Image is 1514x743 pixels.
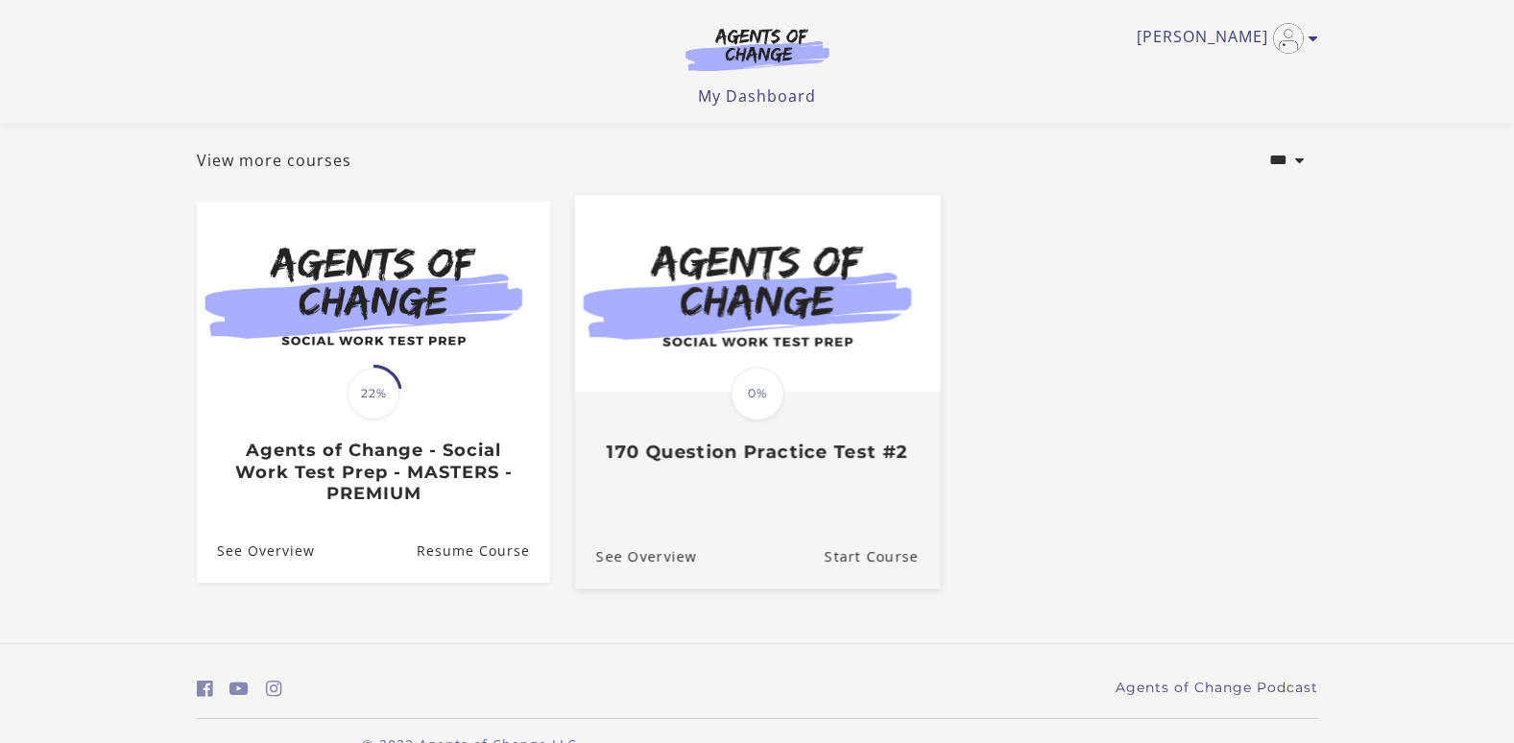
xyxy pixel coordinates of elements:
a: Agents of Change Podcast [1116,678,1318,698]
h3: Agents of Change - Social Work Test Prep - MASTERS - PREMIUM [217,440,529,505]
a: https://www.youtube.com/c/AgentsofChangeTestPrepbyMeaganMitchell (Open in a new window) [229,675,249,703]
a: Agents of Change - Social Work Test Prep - MASTERS - PREMIUM: Resume Course [416,519,549,582]
a: Toggle menu [1137,23,1309,54]
a: https://www.instagram.com/agentsofchangeprep/ (Open in a new window) [266,675,282,703]
a: https://www.facebook.com/groups/aswbtestprep (Open in a new window) [197,675,213,703]
i: https://www.youtube.com/c/AgentsofChangeTestPrepbyMeaganMitchell (Open in a new window) [229,680,249,698]
i: https://www.instagram.com/agentsofchangeprep/ (Open in a new window) [266,680,282,698]
a: Agents of Change - Social Work Test Prep - MASTERS - PREMIUM: See Overview [197,519,315,582]
a: 170 Question Practice Test #2: See Overview [574,523,696,587]
span: 0% [731,367,784,420]
img: Agents of Change Logo [665,27,850,71]
span: 22% [348,368,399,419]
a: 170 Question Practice Test #2: Resume Course [824,523,939,587]
h3: 170 Question Practice Test #2 [595,441,918,463]
i: https://www.facebook.com/groups/aswbtestprep (Open in a new window) [197,680,213,698]
a: View more courses [197,149,351,172]
a: My Dashboard [698,85,816,107]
